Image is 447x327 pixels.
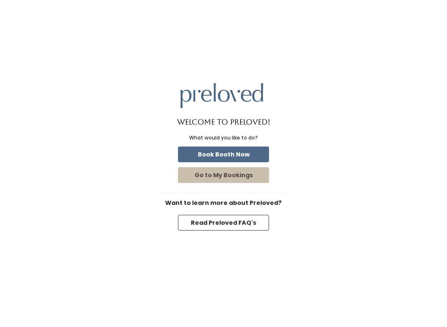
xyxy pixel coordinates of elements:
a: Go to My Bookings [176,166,271,185]
button: Book Booth Now [178,147,269,162]
button: Read Preloved FAQ's [178,215,269,231]
button: Go to My Bookings [178,167,269,183]
img: preloved logo [180,83,263,108]
h1: Welcome to Preloved! [177,118,270,126]
h6: Want to learn more about Preloved? [161,200,286,207]
div: What would you like to do? [189,134,258,142]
